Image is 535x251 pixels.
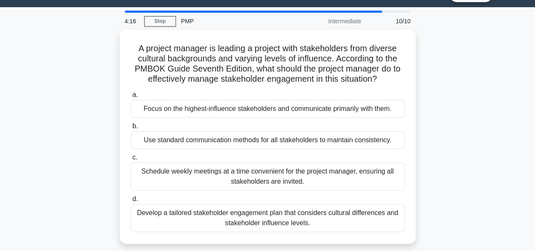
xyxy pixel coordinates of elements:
div: PMP [176,13,292,30]
span: b. [132,122,138,130]
div: Intermediate [292,13,366,30]
div: Schedule weekly meetings at a time convenient for the project manager, ensuring all stakeholders ... [131,163,405,190]
div: Develop a tailored stakeholder engagement plan that considers cultural differences and stakeholde... [131,204,405,232]
div: 10/10 [366,13,416,30]
h5: A project manager is leading a project with stakeholders from diverse cultural backgrounds and va... [130,43,406,85]
a: Stop [144,16,176,27]
span: a. [132,91,138,98]
span: c. [132,154,137,161]
div: 4:16 [120,13,144,30]
div: Use standard communication methods for all stakeholders to maintain consistency. [131,131,405,149]
span: d. [132,195,138,202]
div: Focus on the highest-influence stakeholders and communicate primarily with them. [131,100,405,118]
